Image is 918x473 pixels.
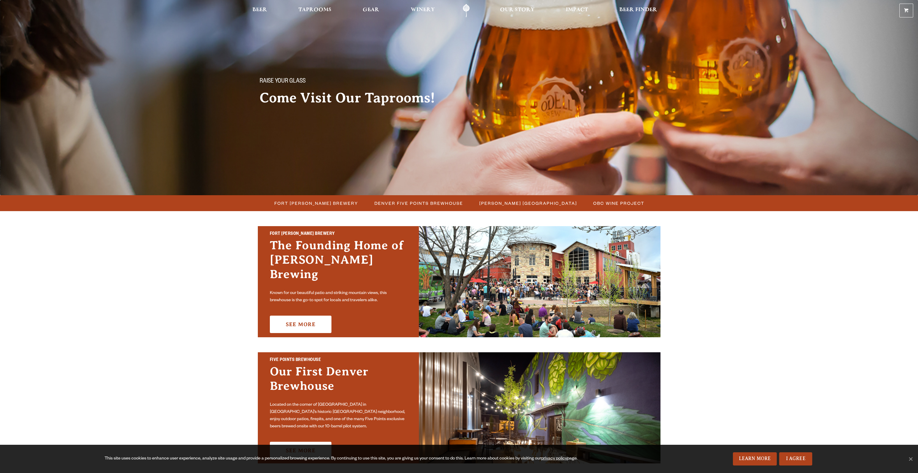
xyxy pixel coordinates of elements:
span: Winery [411,8,435,12]
h2: Fort [PERSON_NAME] Brewery [270,230,407,238]
a: Learn More [733,452,777,465]
h3: The Founding Home of [PERSON_NAME] Brewing [270,238,407,287]
a: Denver Five Points Brewhouse [371,199,466,208]
div: This site uses cookies to enhance user experience, analyze site usage and provide a personalized ... [105,456,637,462]
a: privacy policy [541,456,567,461]
a: Fort [PERSON_NAME] Brewery [271,199,361,208]
img: Fort Collins Brewery & Taproom' [419,226,660,337]
span: No [907,456,913,462]
span: Raise your glass [260,78,306,86]
a: Impact [562,4,592,17]
h2: Five Points Brewhouse [270,356,407,364]
a: Taprooms [294,4,335,17]
span: Impact [566,8,588,12]
p: Located on the corner of [GEOGRAPHIC_DATA] in [GEOGRAPHIC_DATA]’s historic [GEOGRAPHIC_DATA] neig... [270,402,407,430]
h3: Our First Denver Brewhouse [270,364,407,399]
span: Taprooms [298,8,331,12]
a: See More [270,442,331,459]
p: Known for our beautiful patio and striking mountain views, this brewhouse is the go-to spot for l... [270,290,407,304]
span: Our Story [500,8,535,12]
a: See More [270,316,331,333]
span: Gear [363,8,379,12]
a: Beer [249,4,271,17]
span: Beer Finder [619,8,657,12]
a: Winery [407,4,439,17]
h2: Come Visit Our Taprooms! [260,90,447,105]
a: [PERSON_NAME] [GEOGRAPHIC_DATA] [476,199,580,208]
a: OBC Wine Project [590,199,647,208]
span: Beer [252,8,267,12]
a: Odell Home [455,4,477,17]
a: I Agree [779,452,812,465]
span: [PERSON_NAME] [GEOGRAPHIC_DATA] [479,199,577,208]
span: Denver Five Points Brewhouse [374,199,463,208]
a: Gear [359,4,383,17]
a: Our Story [496,4,538,17]
img: Promo Card Aria Label' [419,352,660,463]
span: OBC Wine Project [593,199,644,208]
span: Fort [PERSON_NAME] Brewery [274,199,358,208]
a: Beer Finder [615,4,661,17]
